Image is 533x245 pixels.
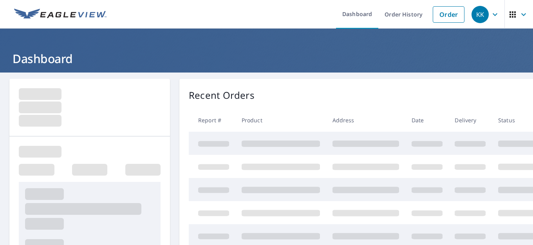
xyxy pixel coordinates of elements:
[472,6,489,23] div: KK
[14,9,107,20] img: EV Logo
[448,109,492,132] th: Delivery
[433,6,464,23] a: Order
[235,109,326,132] th: Product
[405,109,449,132] th: Date
[189,109,235,132] th: Report #
[326,109,405,132] th: Address
[9,51,524,67] h1: Dashboard
[189,88,255,102] p: Recent Orders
